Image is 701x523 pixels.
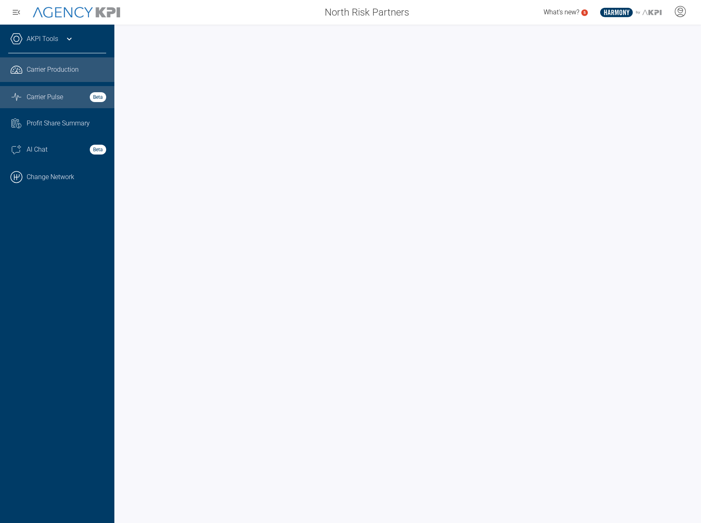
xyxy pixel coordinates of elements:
[90,145,106,155] strong: Beta
[583,10,586,15] text: 5
[27,92,63,102] span: Carrier Pulse
[27,118,90,128] span: Profit Share Summary
[90,92,106,102] strong: Beta
[33,7,120,18] img: AgencyKPI
[325,5,409,20] span: North Risk Partners
[27,34,58,44] a: AKPI Tools
[27,65,79,75] span: Carrier Production
[544,8,579,16] span: What's new?
[27,145,48,155] span: AI Chat
[581,9,588,16] a: 5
